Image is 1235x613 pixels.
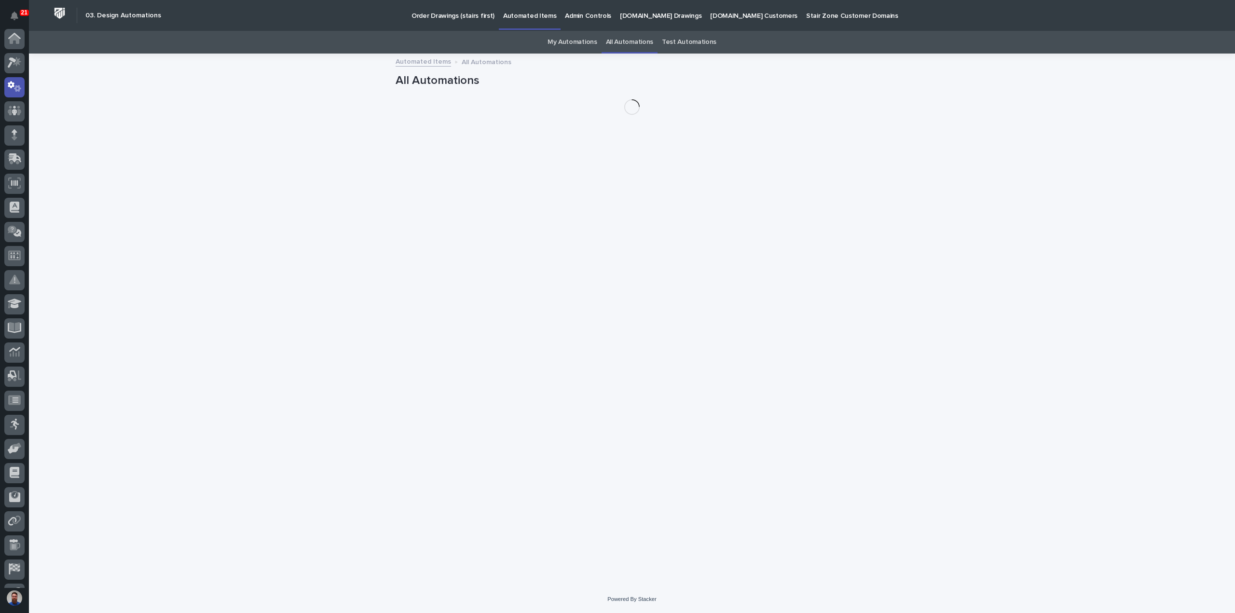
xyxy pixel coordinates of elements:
button: users-avatar [4,588,25,608]
h2: 03. Design Automations [85,12,161,20]
a: All Automations [606,31,653,54]
p: All Automations [462,56,511,67]
h1: All Automations [396,74,868,88]
button: Notifications [4,6,25,26]
a: My Automations [548,31,597,54]
a: Powered By Stacker [607,596,656,602]
a: Automated Items [396,55,451,67]
div: Notifications21 [12,12,25,27]
a: Test Automations [662,31,716,54]
p: 21 [21,9,27,16]
img: Workspace Logo [51,4,69,22]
